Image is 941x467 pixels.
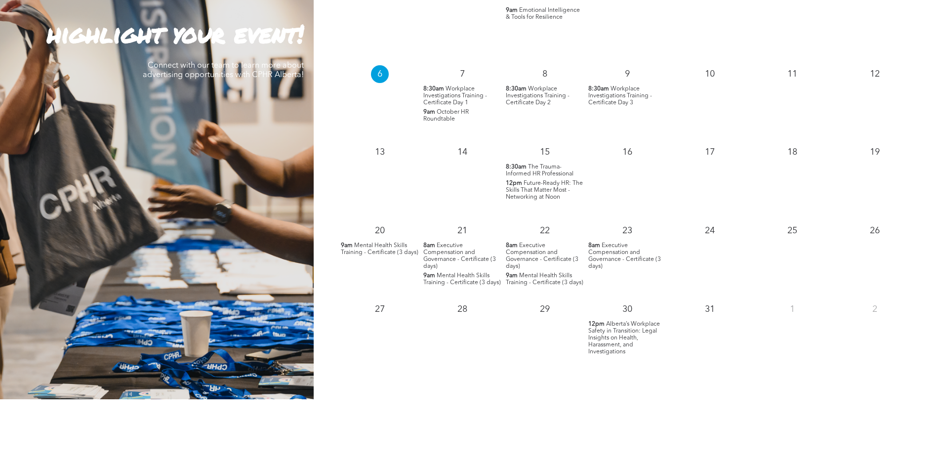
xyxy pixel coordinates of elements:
[506,7,518,14] span: 9am
[588,321,660,355] span: Alberta’s Workplace Safety in Transition: Legal Insights on Health, Harassment, and Investigations
[423,243,496,269] span: Executive Compensation and Governance - Certificate (3 days)
[341,243,418,255] span: Mental Health Skills Training - Certificate (3 days)
[536,143,554,161] p: 15
[423,86,487,106] span: Workplace Investigations Training - Certificate Day 1
[618,222,636,240] p: 23
[506,7,580,20] span: Emotional Intelligence & Tools for Resilience
[701,65,719,83] p: 10
[588,242,600,249] span: 8am
[618,300,636,318] p: 30
[783,300,801,318] p: 1
[423,272,435,279] span: 9am
[506,86,570,106] span: Workplace Investigations Training - Certificate Day 2
[423,273,501,286] span: Mental Health Skills Training - Certificate (3 days)
[506,180,583,200] span: Future-Ready HR: The Skills That Matter Most - Networking at Noon
[423,109,435,116] span: 9am
[536,300,554,318] p: 29
[866,300,884,318] p: 2
[371,143,389,161] p: 13
[506,242,518,249] span: 8am
[47,16,304,51] strong: highlight your event!
[453,65,471,83] p: 7
[536,65,554,83] p: 8
[701,300,719,318] p: 31
[783,65,801,83] p: 11
[866,65,884,83] p: 12
[371,300,389,318] p: 27
[866,222,884,240] p: 26
[866,143,884,161] p: 19
[588,86,652,106] span: Workplace Investigations Training - Certificate Day 3
[588,243,661,269] span: Executive Compensation and Governance - Certificate (3 days)
[453,143,471,161] p: 14
[506,272,518,279] span: 9am
[506,85,527,92] span: 8:30am
[536,222,554,240] p: 22
[588,321,605,328] span: 12pm
[371,65,389,83] p: 6
[588,85,609,92] span: 8:30am
[506,164,527,170] span: 8:30am
[618,143,636,161] p: 16
[371,222,389,240] p: 20
[143,62,304,79] span: Connect with our team to learn more about advertising opportunities with CPHR Alberta!
[618,65,636,83] p: 9
[783,222,801,240] p: 25
[506,273,583,286] span: Mental Health Skills Training - Certificate (3 days)
[453,300,471,318] p: 28
[341,242,353,249] span: 9am
[423,109,469,122] span: October HR Roundtable
[506,180,522,187] span: 12pm
[506,243,578,269] span: Executive Compensation and Governance - Certificate (3 days)
[423,242,435,249] span: 8am
[506,164,573,177] span: The Trauma-Informed HR Professional
[701,143,719,161] p: 17
[423,85,444,92] span: 8:30am
[701,222,719,240] p: 24
[453,222,471,240] p: 21
[783,143,801,161] p: 18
